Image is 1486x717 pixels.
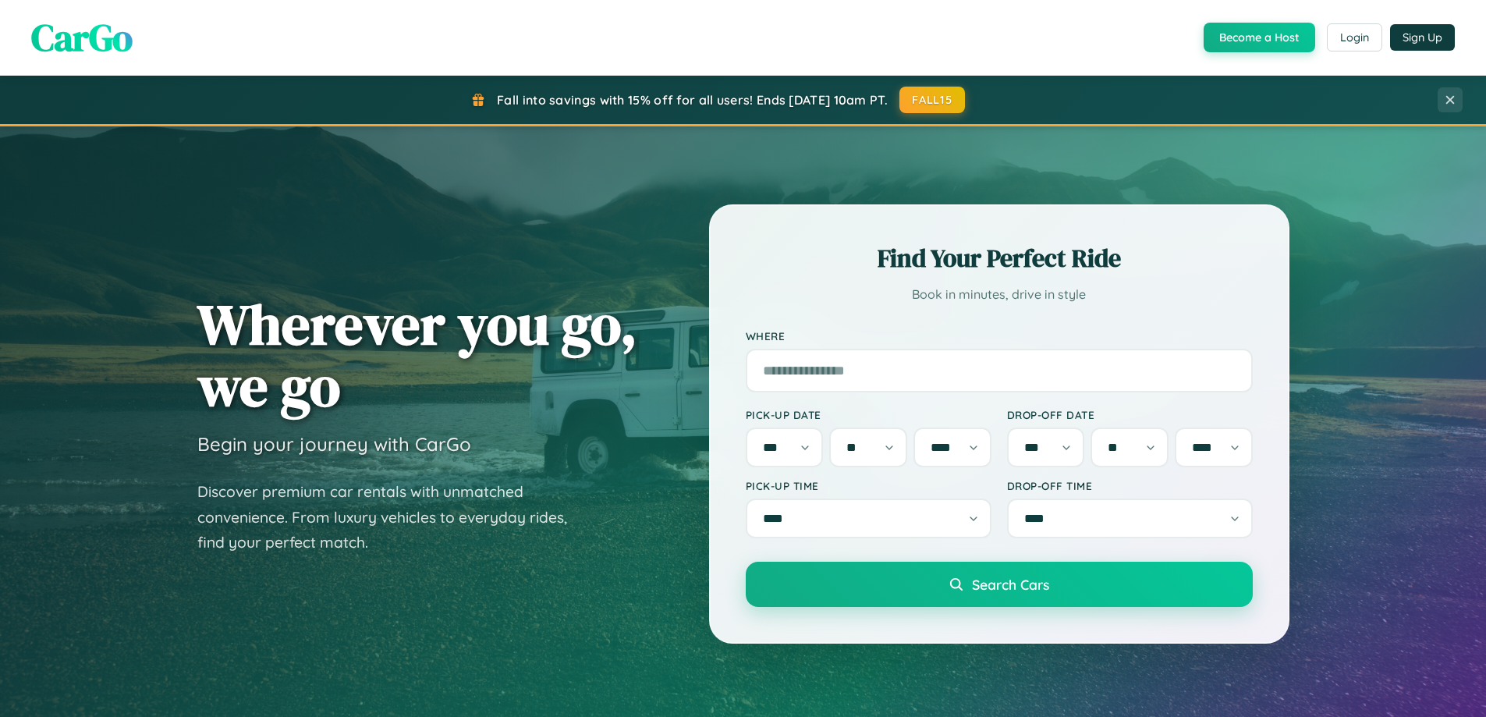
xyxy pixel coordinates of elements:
h3: Begin your journey with CarGo [197,432,471,456]
button: Become a Host [1204,23,1315,52]
span: Fall into savings with 15% off for all users! Ends [DATE] 10am PT. [497,92,888,108]
p: Discover premium car rentals with unmatched convenience. From luxury vehicles to everyday rides, ... [197,479,587,555]
button: Login [1327,23,1382,51]
h1: Wherever you go, we go [197,293,637,417]
label: Where [746,329,1253,343]
p: Book in minutes, drive in style [746,283,1253,306]
label: Pick-up Date [746,408,991,421]
span: Search Cars [972,576,1049,593]
button: FALL15 [899,87,965,113]
h2: Find Your Perfect Ride [746,241,1253,275]
label: Drop-off Date [1007,408,1253,421]
button: Search Cars [746,562,1253,607]
span: CarGo [31,12,133,63]
label: Drop-off Time [1007,479,1253,492]
label: Pick-up Time [746,479,991,492]
button: Sign Up [1390,24,1455,51]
